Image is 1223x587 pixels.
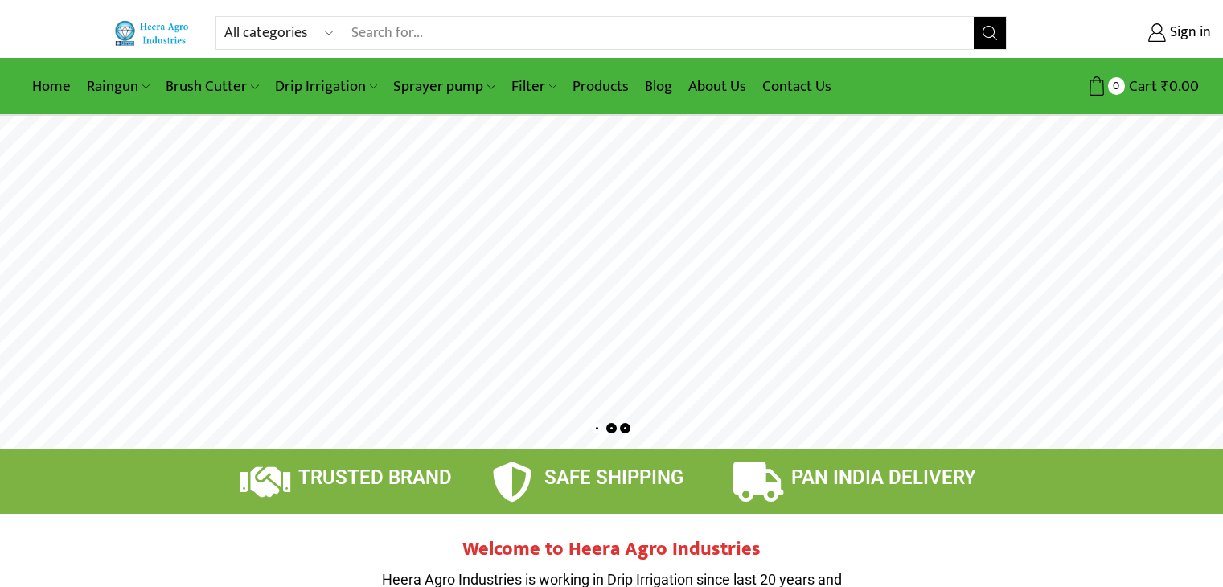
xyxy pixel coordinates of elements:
a: Drip Irrigation [267,68,385,105]
a: Sign in [1031,18,1211,47]
a: Brush Cutter [158,68,266,105]
a: Products [564,68,637,105]
a: About Us [680,68,754,105]
a: Filter [503,68,564,105]
input: Search for... [343,17,975,49]
span: ₹ [1161,74,1169,99]
a: Home [24,68,79,105]
span: SAFE SHIPPING [544,466,683,489]
a: Contact Us [754,68,839,105]
span: TRUSTED BRAND [298,466,452,489]
a: Raingun [79,68,158,105]
button: Search button [974,17,1006,49]
a: Blog [637,68,680,105]
span: PAN INDIA DELIVERY [791,466,976,489]
a: 0 Cart ₹0.00 [1023,72,1199,101]
span: Cart [1125,76,1157,97]
a: Sprayer pump [385,68,503,105]
span: Sign in [1166,23,1211,43]
h2: Welcome to Heera Agro Industries [371,538,853,561]
span: 0 [1108,77,1125,94]
bdi: 0.00 [1161,74,1199,99]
